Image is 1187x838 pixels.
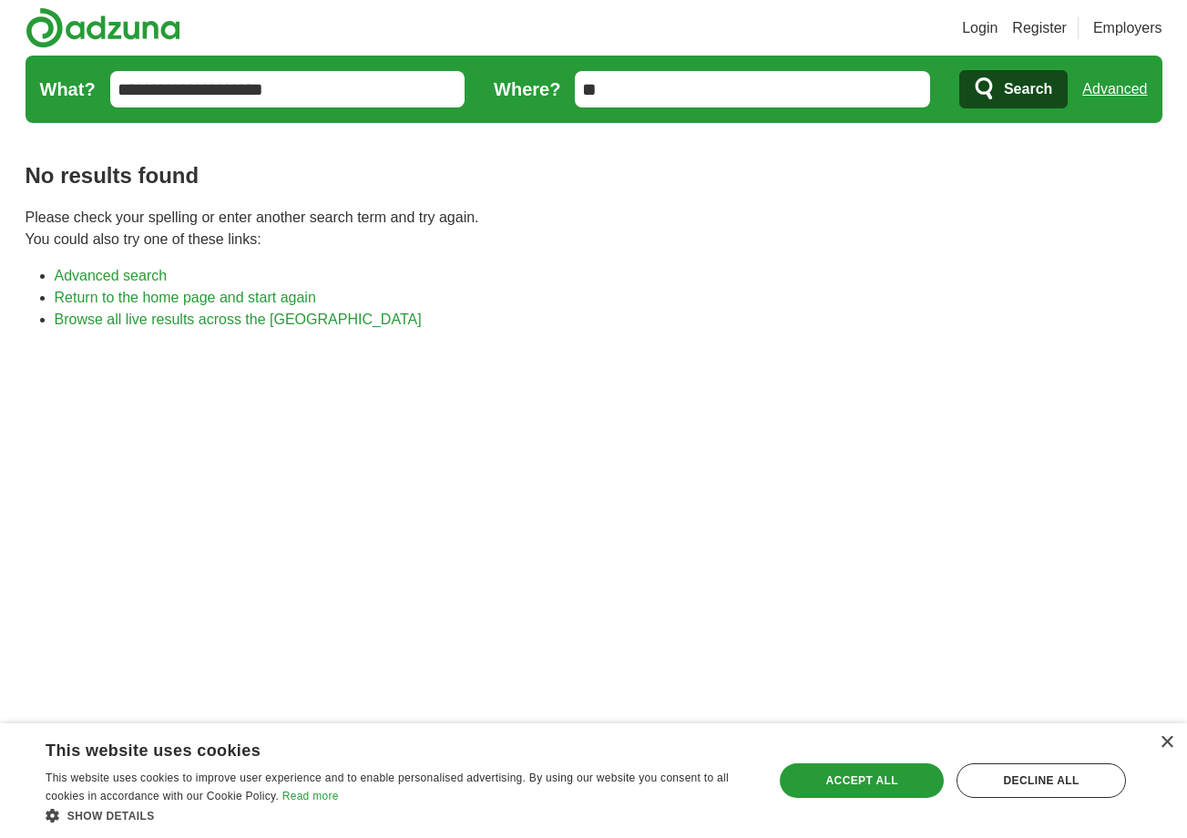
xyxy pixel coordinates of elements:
[1012,17,1067,39] a: Register
[959,70,1068,108] button: Search
[55,290,316,305] a: Return to the home page and start again
[26,7,180,48] img: Adzuna logo
[67,810,155,823] span: Show details
[55,268,168,283] a: Advanced search
[46,734,706,761] div: This website uses cookies
[494,76,560,103] label: Where?
[40,76,96,103] label: What?
[1093,17,1162,39] a: Employers
[780,763,944,798] div: Accept all
[957,763,1126,798] div: Decline all
[46,806,752,824] div: Show details
[1082,71,1147,107] a: Advanced
[1004,71,1052,107] span: Search
[55,312,422,327] a: Browse all live results across the [GEOGRAPHIC_DATA]
[1160,736,1173,750] div: Close
[282,790,339,802] a: Read more, opens a new window
[26,159,1162,192] h1: No results found
[962,17,998,39] a: Login
[46,772,729,802] span: This website uses cookies to improve user experience and to enable personalised advertising. By u...
[26,207,1162,250] p: Please check your spelling or enter another search term and try again. You could also try one of ...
